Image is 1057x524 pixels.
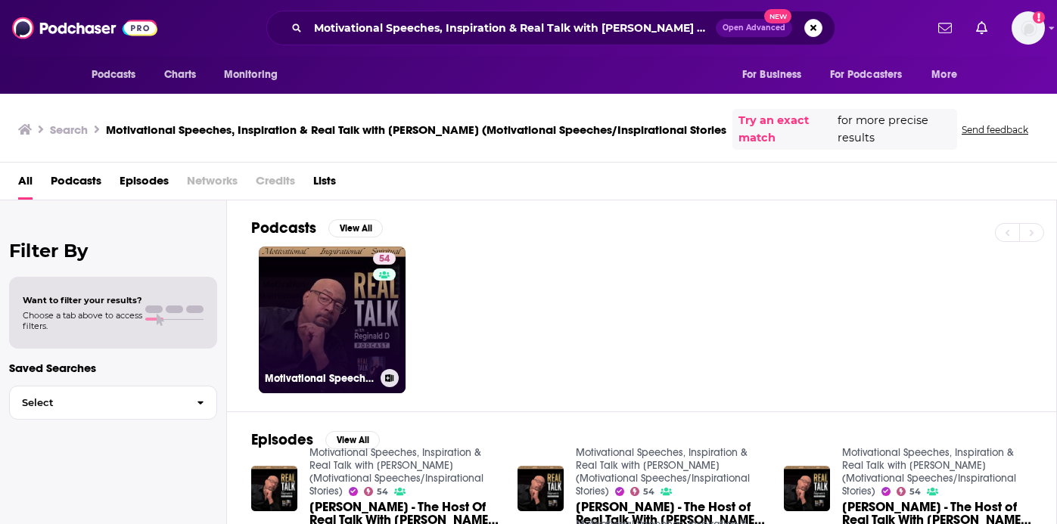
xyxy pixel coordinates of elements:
[309,446,483,498] a: Motivational Speeches, Inspiration & Real Talk with Reginald D (Motivational Speeches/Inspiration...
[643,488,654,495] span: 54
[9,386,217,420] button: Select
[10,398,185,408] span: Select
[518,466,564,512] img: Reginald D - The Host of Real Talk With Reginald D Is Interviewed By Aaron, Host of Beyond 6 Figu...
[81,60,156,89] button: open menu
[377,488,388,495] span: 54
[576,446,750,498] a: Motivational Speeches, Inspiration & Real Talk with Reginald D (Motivational Speeches/Inspiration...
[92,64,136,85] span: Podcasts
[266,11,835,45] div: Search podcasts, credits, & more...
[716,19,792,37] button: Open AdvancedNew
[1012,11,1045,45] span: Logged in as antonettefrontgate
[723,24,785,32] span: Open Advanced
[51,169,101,200] a: Podcasts
[256,169,295,200] span: Credits
[1012,11,1045,45] img: User Profile
[630,487,655,496] a: 54
[50,122,88,137] h3: Search
[251,430,313,449] h2: Episodes
[897,487,922,496] a: 54
[23,295,142,305] span: Want to filter your results?
[251,219,316,237] h2: Podcasts
[308,16,716,40] input: Search podcasts, credits, & more...
[23,310,142,331] span: Choose a tab above to access filters.
[364,487,389,496] a: 54
[251,430,380,449] a: EpisodesView All
[259,246,406,393] a: 54Motivational Speeches, Inspiration & Real Talk with [PERSON_NAME] (Motivational Speeches/Inspir...
[764,9,791,23] span: New
[909,488,921,495] span: 54
[164,64,197,85] span: Charts
[742,64,802,85] span: For Business
[830,64,903,85] span: For Podcasters
[325,431,380,449] button: View All
[1033,11,1045,23] svg: Add a profile image
[970,15,993,41] a: Show notifications dropdown
[106,122,726,137] h3: Motivational Speeches, Inspiration & Real Talk with [PERSON_NAME] (Motivational Speeches/Inspirat...
[932,15,958,41] a: Show notifications dropdown
[313,169,336,200] a: Lists
[931,64,957,85] span: More
[154,60,206,89] a: Charts
[379,252,390,267] span: 54
[18,169,33,200] a: All
[732,60,821,89] button: open menu
[9,361,217,375] p: Saved Searches
[820,60,925,89] button: open menu
[838,112,951,147] span: for more precise results
[921,60,976,89] button: open menu
[265,372,375,385] h3: Motivational Speeches, Inspiration & Real Talk with [PERSON_NAME] (Motivational Speeches/Inspirat...
[842,446,1016,498] a: Motivational Speeches, Inspiration & Real Talk with Reginald D (Motivational Speeches/Inspiration...
[224,64,278,85] span: Monitoring
[1012,11,1045,45] button: Show profile menu
[957,123,1033,136] button: Send feedback
[738,112,835,147] a: Try an exact match
[120,169,169,200] a: Episodes
[251,466,297,512] img: Reginald D - The Host Of Real Talk With Reginald D Is Interviewed By Letha's Real Talk: Motivatio...
[784,466,830,512] img: Reginald D - The Host of Real Talk With Reginald D is Interviewed by REP Podcast Host, Morris Jac...
[12,14,157,42] img: Podchaser - Follow, Share and Rate Podcasts
[328,219,383,237] button: View All
[373,253,396,265] a: 54
[187,169,238,200] span: Networks
[9,240,217,262] h2: Filter By
[213,60,297,89] button: open menu
[251,219,383,237] a: PodcastsView All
